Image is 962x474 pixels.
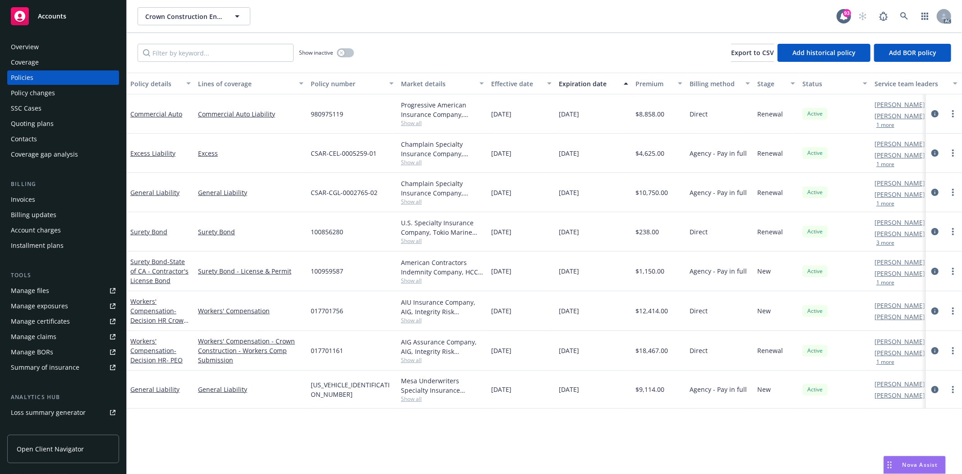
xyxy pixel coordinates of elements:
[757,266,771,276] span: New
[145,12,223,21] span: Crown Construction Engineering, Inc.
[806,307,824,315] span: Active
[401,237,484,245] span: Show all
[884,456,946,474] button: Nova Assist
[491,385,511,394] span: [DATE]
[7,223,119,237] a: Account charges
[690,188,747,197] span: Agency - Pay in full
[7,55,119,70] a: Coverage
[874,44,951,62] button: Add BOR policy
[559,266,579,276] span: [DATE]
[875,218,925,227] a: [PERSON_NAME]
[948,226,958,237] a: more
[130,149,175,158] a: Excess Liability
[198,79,294,88] div: Lines of coverage
[930,384,940,395] a: circleInformation
[690,79,740,88] div: Billing method
[876,122,894,128] button: 1 more
[875,348,925,358] a: [PERSON_NAME]
[757,79,785,88] div: Stage
[731,48,774,57] span: Export to CSV
[686,73,754,94] button: Billing method
[895,7,913,25] a: Search
[17,444,84,454] span: Open Client Navigator
[875,301,925,310] a: [PERSON_NAME]
[757,385,771,394] span: New
[690,109,708,119] span: Direct
[7,147,119,162] a: Coverage gap analysis
[401,179,484,198] div: Champlain Specialty Insurance Company, Champlain Insurance Group LLC, Amwins
[491,79,542,88] div: Effective date
[875,229,925,238] a: [PERSON_NAME]
[11,330,56,344] div: Manage claims
[806,267,824,275] span: Active
[843,9,851,17] div: 93
[875,150,925,160] a: [PERSON_NAME]
[401,376,484,395] div: Mesa Underwriters Specialty Insurance Company, Selective Insurance Group, Amwins
[311,266,343,276] span: 100959587
[11,192,35,207] div: Invoices
[7,101,119,116] a: SSC Cases
[401,100,484,119] div: Progressive American Insurance Company, Progressive
[11,405,86,420] div: Loss summary generator
[916,7,934,25] a: Switch app
[491,346,511,355] span: [DATE]
[138,7,250,25] button: Crown Construction Engineering, Inc.
[7,132,119,146] a: Contacts
[902,461,938,469] span: Nova Assist
[632,73,686,94] button: Premium
[559,188,579,197] span: [DATE]
[11,101,41,116] div: SSC Cases
[635,109,664,119] span: $8,858.00
[198,306,304,316] a: Workers' Compensation
[11,299,68,313] div: Manage exposures
[198,336,304,365] a: Workers' Compensation - Crown Construction - Workers Comp Submission
[488,73,555,94] button: Effective date
[948,108,958,119] a: more
[11,132,37,146] div: Contacts
[930,108,940,119] a: circleInformation
[311,306,343,316] span: 017701756
[11,223,61,237] div: Account charges
[876,201,894,206] button: 1 more
[875,337,925,346] a: [PERSON_NAME]
[11,40,39,54] div: Overview
[948,306,958,316] a: more
[401,337,484,356] div: AIG Assurance Company, AIG, Integrity Risk Insurance
[11,70,33,85] div: Policies
[802,79,857,88] div: Status
[889,48,936,57] span: Add BOR policy
[757,188,783,197] span: Renewal
[7,86,119,100] a: Policy changes
[854,7,872,25] a: Start snowing
[198,188,304,197] a: General Liability
[11,116,54,131] div: Quoting plans
[401,198,484,205] span: Show all
[757,346,783,355] span: Renewal
[11,360,79,375] div: Summary of insurance
[11,345,53,359] div: Manage BORs
[559,346,579,355] span: [DATE]
[930,306,940,316] a: circleInformation
[792,48,856,57] span: Add historical policy
[130,337,183,364] a: Workers' Compensation
[397,73,488,94] button: Market details
[11,314,70,329] div: Manage certificates
[559,149,579,158] span: [DATE]
[757,306,771,316] span: New
[130,110,182,118] a: Commercial Auto
[38,13,66,20] span: Accounts
[401,297,484,316] div: AIU Insurance Company, AIG, Integrity Risk Insurance
[948,266,958,277] a: more
[130,188,180,197] a: General Liability
[806,386,824,394] span: Active
[690,266,747,276] span: Agency - Pay in full
[806,228,824,236] span: Active
[198,266,304,276] a: Surety Bond - License & Permit
[130,79,181,88] div: Policy details
[401,277,484,284] span: Show all
[731,44,774,62] button: Export to CSV
[559,79,618,88] div: Expiration date
[754,73,799,94] button: Stage
[401,139,484,158] div: Champlain Specialty Insurance Company, Champlain Insurance Group LLC, Amwins
[875,139,925,149] a: [PERSON_NAME]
